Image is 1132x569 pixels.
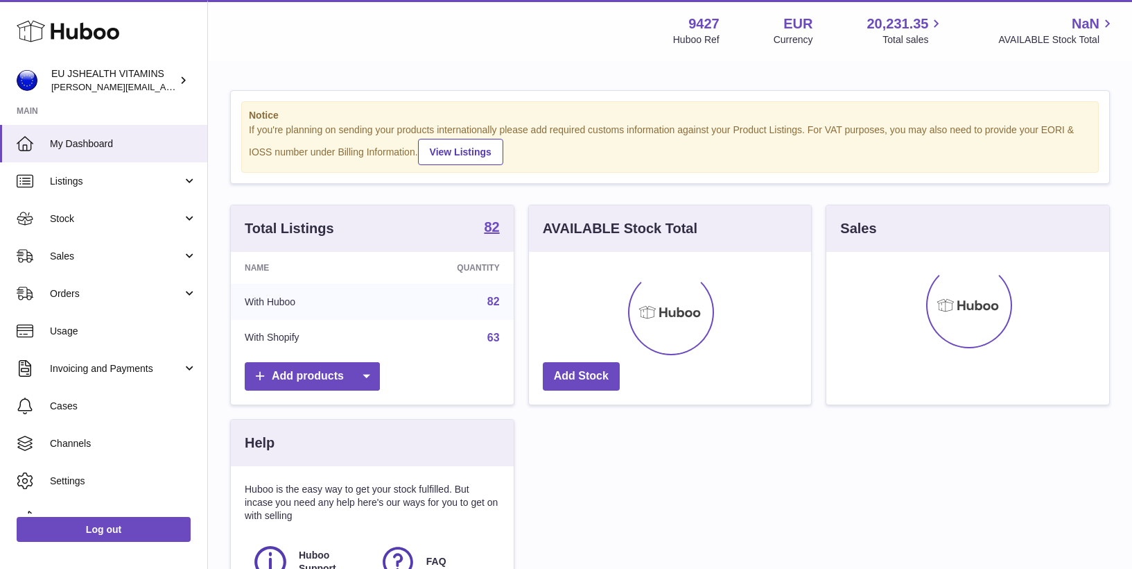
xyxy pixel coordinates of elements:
span: Stock [50,212,182,226]
span: Listings [50,175,182,188]
div: EU JSHEALTH VITAMINS [51,67,176,94]
td: With Shopify [231,320,383,356]
a: 20,231.35 Total sales [867,15,944,46]
td: With Huboo [231,284,383,320]
span: FAQ [426,555,446,568]
span: Orders [50,287,182,300]
span: My Dashboard [50,137,197,151]
span: Invoicing and Payments [50,362,182,375]
a: 82 [484,220,499,237]
a: 63 [487,332,500,343]
h3: Total Listings [245,219,334,238]
h3: Sales [840,219,876,238]
div: If you're planning on sending your products internationally please add required customs informati... [249,124,1091,165]
span: Total sales [882,33,944,46]
span: Channels [50,437,197,450]
span: Sales [50,250,182,263]
strong: 82 [484,220,499,234]
th: Quantity [383,252,514,284]
div: Huboo Ref [673,33,720,46]
span: Cases [50,400,197,413]
span: [PERSON_NAME][EMAIL_ADDRESS][DOMAIN_NAME] [51,81,278,92]
p: Huboo is the easy way to get your stock fulfilled. But incase you need any help here's our ways f... [245,483,500,523]
a: Log out [17,517,191,542]
strong: 9427 [688,15,720,33]
a: NaN AVAILABLE Stock Total [998,15,1115,46]
h3: Help [245,434,275,452]
div: Currency [774,33,813,46]
a: Add Stock [543,362,620,391]
span: 20,231.35 [867,15,928,33]
span: Returns [50,512,197,525]
span: Usage [50,325,197,338]
span: AVAILABLE Stock Total [998,33,1115,46]
a: 82 [487,296,500,307]
span: NaN [1072,15,1099,33]
span: Settings [50,475,197,488]
img: laura@jessicasepel.com [17,70,37,91]
th: Name [231,252,383,284]
strong: Notice [249,109,1091,122]
a: Add products [245,362,380,391]
strong: EUR [783,15,812,33]
a: View Listings [418,139,503,165]
h3: AVAILABLE Stock Total [543,219,697,238]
